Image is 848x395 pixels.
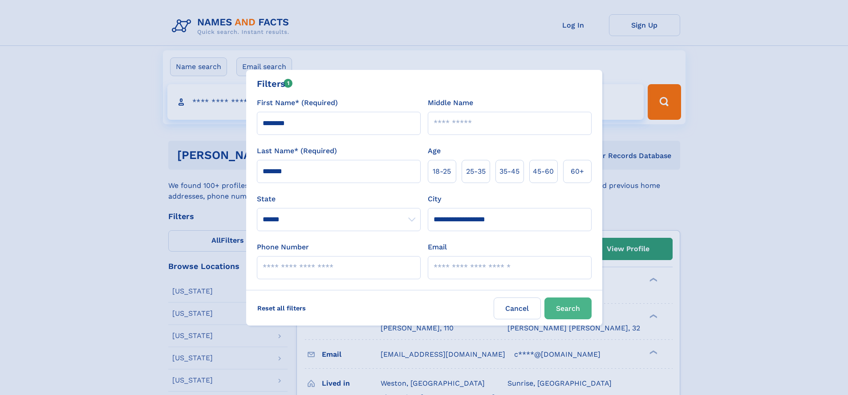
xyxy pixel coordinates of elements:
label: Phone Number [257,242,309,252]
label: Cancel [494,297,541,319]
span: 60+ [571,166,584,177]
label: Email [428,242,447,252]
div: Filters [257,77,293,90]
span: 45‑60 [533,166,554,177]
label: Last Name* (Required) [257,146,337,156]
label: Age [428,146,441,156]
label: Reset all filters [252,297,312,319]
span: 18‑25 [433,166,451,177]
label: Middle Name [428,98,473,108]
span: 35‑45 [499,166,519,177]
button: Search [544,297,592,319]
span: 25‑35 [466,166,486,177]
label: State [257,194,421,204]
label: First Name* (Required) [257,98,338,108]
label: City [428,194,441,204]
